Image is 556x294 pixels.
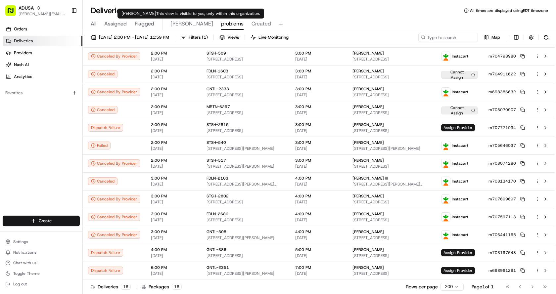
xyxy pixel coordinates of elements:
a: 📗Knowledge Base [4,93,53,105]
div: 📗 [7,97,12,102]
div: Canceled By Provider [88,231,140,239]
button: Log out [3,279,80,289]
span: 6:00 PM [151,265,196,270]
button: [PERSON_NAME][EMAIL_ADDRESS][PERSON_NAME][DOMAIN_NAME] [19,11,66,17]
span: m707771034 [488,125,516,130]
button: Views [216,33,242,42]
button: m708074280 [488,161,525,166]
span: [STREET_ADDRESS] [352,74,431,80]
span: [PERSON_NAME] [352,229,384,234]
span: [DATE] [295,164,342,169]
button: m703070907 [488,107,525,112]
span: GNTL-386 [207,247,226,252]
button: Cannot Assign [441,105,478,114]
button: Canceled [88,70,117,78]
span: Instacart [452,179,468,184]
span: m704911622 [488,71,516,77]
span: [STREET_ADDRESS][PERSON_NAME] [352,146,431,151]
input: Clear [17,43,109,50]
span: [PERSON_NAME] [352,68,384,74]
img: profile_instacart_ahold_partner.png [441,177,450,186]
span: Analytics [14,74,32,80]
button: Live Monitoring [248,33,292,42]
span: Views [227,34,239,40]
span: [PERSON_NAME] [352,158,384,163]
span: [STREET_ADDRESS][PERSON_NAME][PERSON_NAME] [207,182,285,187]
span: m707699697 [488,196,516,202]
div: Cannot Assign [441,106,478,114]
span: m707597113 [488,214,516,220]
button: Chat with us! [3,258,80,268]
a: Powered byPylon [47,112,80,117]
span: Toggle Theme [13,271,40,276]
span: [DATE] [151,182,196,187]
span: [DATE] [151,199,196,205]
span: All times are displayed using EDT timezone [470,8,548,13]
span: m698961291 [488,268,516,273]
span: Created [252,20,271,28]
span: [DATE] [151,253,196,258]
span: [DATE] [151,74,196,80]
span: Instacart [452,89,468,95]
button: Canceled By Provider [88,88,140,96]
span: 3:00 PM [295,51,342,56]
div: Canceled By Provider [88,52,140,60]
a: Orders [3,24,82,34]
span: [DATE] [151,110,196,115]
img: profile_instacart_ahold_partner.png [441,213,450,221]
span: Knowledge Base [13,96,51,103]
span: [STREET_ADDRESS] [352,199,431,205]
button: Canceled [88,177,117,185]
span: 7:00 PM [295,265,342,270]
span: [DATE] 2:00 PM - [DATE] 11:59 PM [99,34,169,40]
span: 3:00 PM [295,140,342,145]
span: [DATE] [295,128,342,133]
button: m708197643 [488,250,525,255]
span: 4:00 PM [151,247,196,252]
a: 💻API Documentation [53,93,109,105]
span: 3:00 PM [295,86,342,92]
span: 2:00 PM [151,68,196,74]
button: ADUSA[PERSON_NAME][EMAIL_ADDRESS][PERSON_NAME][DOMAIN_NAME] [3,3,69,19]
span: Providers [14,50,32,56]
img: profile_instacart_ahold_partner.png [441,141,450,150]
span: [PERSON_NAME] [352,122,384,127]
span: [STREET_ADDRESS] [352,164,431,169]
span: [DATE] [151,217,196,223]
span: [STREET_ADDRESS] [207,199,285,205]
span: 4:00 PM [295,229,342,234]
img: profile_instacart_ahold_partner.png [441,52,450,61]
span: [STREET_ADDRESS] [207,253,285,258]
span: STSH-540 [207,140,226,145]
span: [PERSON_NAME] [352,51,384,56]
a: Analytics [3,71,82,82]
span: Flagged [135,20,154,28]
span: [DATE] [151,235,196,240]
span: [STREET_ADDRESS] [207,128,285,133]
button: Canceled By Provider [88,159,140,167]
button: Notifications [3,248,80,257]
input: Type to search [418,33,478,42]
span: Assign Provider [441,249,475,256]
span: STSH-2815 [207,122,229,127]
span: Settings [13,239,28,244]
span: [STREET_ADDRESS] [352,128,431,133]
span: [STREET_ADDRESS] [352,92,431,98]
div: 💻 [56,97,61,102]
span: [DATE] [295,235,342,240]
button: m707597113 [488,214,525,220]
span: m708197643 [488,250,516,255]
span: STSH-2802 [207,193,229,199]
span: 4:00 PM [295,176,342,181]
span: [STREET_ADDRESS] [207,217,285,223]
span: [PERSON_NAME] [352,247,384,252]
span: 2:00 PM [151,140,196,145]
button: [DATE] 2:00 PM - [DATE] 11:59 PM [88,33,172,42]
span: [DATE] [295,92,342,98]
span: Filters [189,34,208,40]
span: [STREET_ADDRESS][PERSON_NAME][PERSON_NAME] [352,182,431,187]
div: Canceled By Provider [88,213,140,221]
a: Providers [3,48,82,58]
